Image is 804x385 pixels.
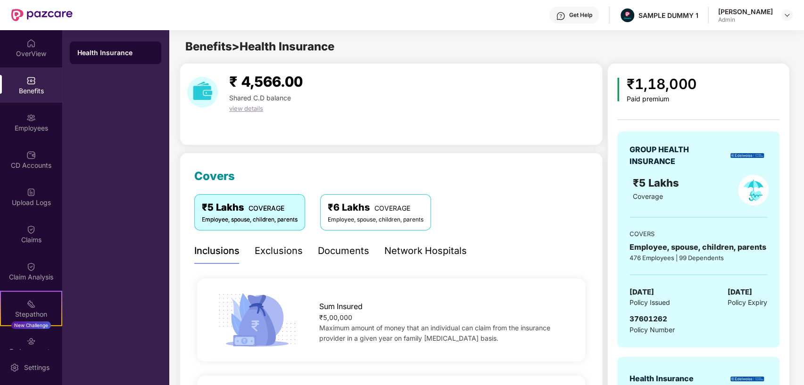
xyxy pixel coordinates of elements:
img: svg+xml;base64,PHN2ZyBpZD0iU2V0dGluZy0yMHgyMCIgeG1sbnM9Imh0dHA6Ly93d3cudzMub3JnLzIwMDAvc3ZnIiB3aW... [10,363,19,372]
img: download [187,77,218,107]
div: 476 Employees | 99 Dependents [630,253,767,262]
div: Network Hospitals [384,244,467,258]
span: Benefits > Health Insurance [185,40,334,53]
span: COVERAGE [249,204,284,212]
div: Paid premium [627,95,696,103]
span: ₹5 Lakhs [632,177,681,189]
img: New Pazcare Logo [11,9,73,21]
span: view details [229,105,263,112]
div: Employee, spouse, children, parents [328,215,423,224]
img: svg+xml;base64,PHN2ZyBpZD0iSGVscC0zMngzMiIgeG1sbnM9Imh0dHA6Ly93d3cudzMub3JnLzIwMDAvc3ZnIiB3aWR0aD... [556,11,565,21]
span: Policy Number [630,326,675,334]
span: 37601262 [630,314,667,323]
img: insurerLogo [730,377,764,382]
div: COVERS [630,229,767,238]
img: svg+xml;base64,PHN2ZyBpZD0iRHJvcGRvd24tMzJ4MzIiIHhtbG5zPSJodHRwOi8vd3d3LnczLm9yZy8yMDAwL3N2ZyIgd2... [783,11,791,19]
div: Documents [318,244,369,258]
img: icon [215,290,299,349]
div: Stepathon [1,310,61,319]
img: svg+xml;base64,PHN2ZyBpZD0iSG9tZSIgeG1sbnM9Imh0dHA6Ly93d3cudzMub3JnLzIwMDAvc3ZnIiB3aWR0aD0iMjAiIG... [26,39,36,48]
span: [DATE] [630,287,654,298]
div: SAMPLE DUMMY 1 [638,11,698,20]
span: Policy Expiry [728,297,767,308]
span: Policy Issued [630,297,670,308]
img: svg+xml;base64,PHN2ZyBpZD0iVXBsb2FkX0xvZ3MiIGRhdGEtbmFtZT0iVXBsb2FkIExvZ3MiIHhtbG5zPSJodHRwOi8vd3... [26,188,36,197]
img: svg+xml;base64,PHN2ZyBpZD0iQ2xhaW0iIHhtbG5zPSJodHRwOi8vd3d3LnczLm9yZy8yMDAwL3N2ZyIgd2lkdGg9IjIwIi... [26,225,36,234]
div: [PERSON_NAME] [718,7,773,16]
img: icon [617,78,620,101]
div: Settings [21,363,52,372]
img: svg+xml;base64,PHN2ZyBpZD0iQ2xhaW0iIHhtbG5zPSJodHRwOi8vd3d3LnczLm9yZy8yMDAwL3N2ZyIgd2lkdGg9IjIwIi... [26,262,36,271]
div: Employee, spouse, children, parents [630,241,767,253]
img: svg+xml;base64,PHN2ZyBpZD0iRW1wbG95ZWVzIiB4bWxucz0iaHR0cDovL3d3dy53My5vcmcvMjAwMC9zdmciIHdpZHRoPS... [26,113,36,123]
div: Health Insurance [630,373,694,385]
img: svg+xml;base64,PHN2ZyBpZD0iQmVuZWZpdHMiIHhtbG5zPSJodHRwOi8vd3d3LnczLm9yZy8yMDAwL3N2ZyIgd2lkdGg9Ij... [26,76,36,85]
div: Exclusions [255,244,303,258]
span: Shared C.D balance [229,94,291,102]
span: Maximum amount of money that an individual can claim from the insurance provider in a given year ... [319,324,550,342]
div: Employee, spouse, children, parents [202,215,298,224]
span: Coverage [632,192,663,200]
img: svg+xml;base64,PHN2ZyB4bWxucz0iaHR0cDovL3d3dy53My5vcmcvMjAwMC9zdmciIHdpZHRoPSIyMSIgaGVpZ2h0PSIyMC... [26,299,36,309]
span: ₹ 4,566.00 [229,73,303,90]
div: ₹5 Lakhs [202,200,298,215]
div: Inclusions [194,244,240,258]
div: ₹1,18,000 [627,73,696,95]
div: Get Help [569,11,592,19]
img: policyIcon [738,175,769,205]
div: Admin [718,16,773,24]
div: ₹5,00,000 [319,312,568,323]
span: Sum Insured [319,301,363,312]
span: COVERAGE [374,204,410,212]
div: Health Insurance [77,48,154,57]
img: svg+xml;base64,PHN2ZyBpZD0iQ0RfQWNjb3VudHMiIGRhdGEtbmFtZT0iQ0QgQWNjb3VudHMiIHhtbG5zPSJodHRwOi8vd3... [26,150,36,160]
span: [DATE] [728,287,752,298]
span: Covers [194,169,235,183]
div: New Challenge [11,321,51,329]
img: Pazcare_Alternative_logo-01-01.png [621,8,634,22]
img: insurerLogo [730,153,764,158]
img: svg+xml;base64,PHN2ZyBpZD0iRW5kb3JzZW1lbnRzIiB4bWxucz0iaHR0cDovL3d3dy53My5vcmcvMjAwMC9zdmciIHdpZH... [26,336,36,346]
div: ₹6 Lakhs [328,200,423,215]
div: GROUP HEALTH INSURANCE [630,144,712,167]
